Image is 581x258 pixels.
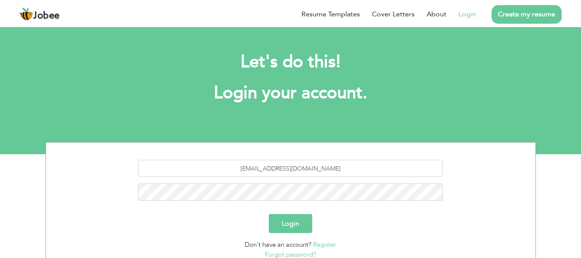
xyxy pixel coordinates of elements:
h1: Login your account. [58,82,523,104]
a: About [427,9,446,19]
input: Email [138,160,443,177]
button: Login [269,214,312,233]
a: Resume Templates [301,9,360,19]
span: Don't have an account? [245,240,311,249]
img: jobee.io [19,7,33,21]
span: Jobee [33,11,60,21]
a: Login [458,9,476,19]
a: Create my resume [492,5,562,24]
a: Jobee [19,7,60,21]
h2: Let's do this! [58,51,523,73]
a: Cover Letters [372,9,415,19]
a: Register [313,240,336,249]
